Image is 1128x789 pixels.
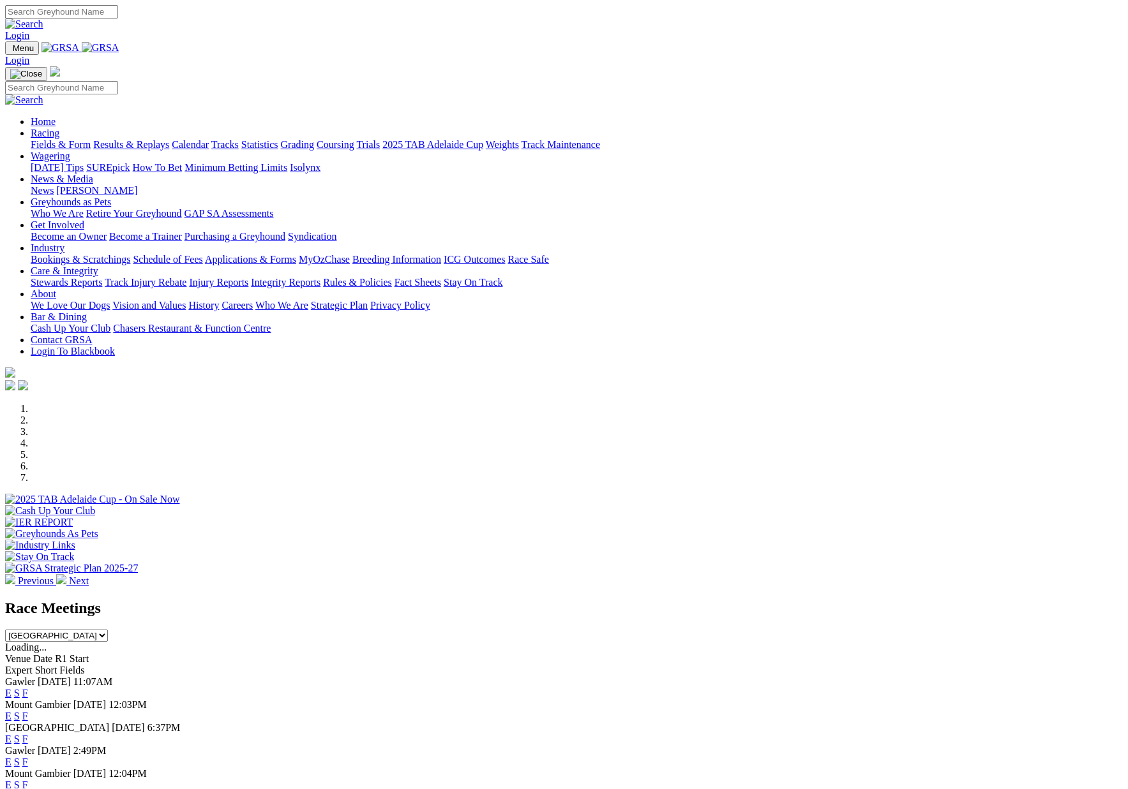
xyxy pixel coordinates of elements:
a: Minimum Betting Limits [184,162,287,173]
div: News & Media [31,185,1123,196]
span: Date [33,653,52,664]
a: Applications & Forms [205,254,296,265]
a: E [5,711,11,721]
a: Statistics [241,139,278,150]
div: About [31,300,1123,311]
span: Short [35,665,57,675]
a: Fact Sheets [395,277,441,288]
a: Industry [31,242,64,253]
a: Stewards Reports [31,277,102,288]
a: Login [5,55,29,66]
span: Fields [59,665,84,675]
span: [DATE] [73,699,107,710]
img: 2025 TAB Adelaide Cup - On Sale Now [5,494,180,505]
img: Stay On Track [5,551,74,563]
a: Previous [5,575,56,586]
a: Chasers Restaurant & Function Centre [113,323,271,334]
a: Bar & Dining [31,311,87,322]
span: [DATE] [38,676,71,687]
span: [DATE] [73,768,107,779]
a: F [22,756,28,767]
span: [DATE] [38,745,71,756]
a: Home [31,116,56,127]
span: Mount Gambier [5,699,71,710]
a: Next [56,575,89,586]
a: News & Media [31,173,93,184]
a: Wagering [31,151,70,161]
span: Next [69,575,89,586]
a: S [14,688,20,698]
span: Venue [5,653,31,664]
a: Race Safe [508,254,548,265]
a: Get Involved [31,219,84,230]
img: Search [5,18,43,30]
a: Integrity Reports [251,277,320,288]
a: Contact GRSA [31,334,92,345]
a: Isolynx [290,162,320,173]
a: History [188,300,219,311]
img: facebook.svg [5,380,15,390]
a: Greyhounds as Pets [31,196,111,207]
img: logo-grsa-white.png [50,66,60,77]
span: 11:07AM [73,676,113,687]
a: Cash Up Your Club [31,323,110,334]
a: We Love Our Dogs [31,300,110,311]
div: Greyhounds as Pets [31,208,1123,219]
a: Retire Your Greyhound [86,208,182,219]
img: Greyhounds As Pets [5,528,98,540]
img: twitter.svg [18,380,28,390]
a: 2025 TAB Adelaide Cup [382,139,483,150]
a: Syndication [288,231,336,242]
span: Loading... [5,642,47,653]
a: E [5,688,11,698]
div: Get Involved [31,231,1123,242]
a: S [14,734,20,744]
a: F [22,734,28,744]
a: Grading [281,139,314,150]
button: Toggle navigation [5,41,39,55]
input: Search [5,5,118,18]
a: Results & Replays [93,139,169,150]
a: Become a Trainer [109,231,182,242]
a: ICG Outcomes [444,254,505,265]
img: logo-grsa-white.png [5,367,15,378]
a: Rules & Policies [323,277,392,288]
div: Care & Integrity [31,277,1123,288]
a: [PERSON_NAME] [56,185,137,196]
a: Track Maintenance [522,139,600,150]
div: Wagering [31,162,1123,173]
a: Stay On Track [444,277,502,288]
a: S [14,756,20,767]
a: Weights [486,139,519,150]
a: E [5,756,11,767]
img: GRSA [82,42,119,54]
a: Injury Reports [189,277,248,288]
div: Racing [31,139,1123,151]
a: SUREpick [86,162,130,173]
span: Gawler [5,745,35,756]
a: Strategic Plan [311,300,368,311]
span: 12:03PM [109,699,147,710]
a: Login [5,30,29,41]
a: Who We Are [31,208,84,219]
a: F [22,688,28,698]
a: About [31,288,56,299]
img: Industry Links [5,540,75,551]
span: Previous [18,575,54,586]
a: MyOzChase [299,254,350,265]
a: Schedule of Fees [133,254,202,265]
a: Login To Blackbook [31,346,115,357]
a: Purchasing a Greyhound [184,231,285,242]
span: 12:04PM [109,768,147,779]
a: Tracks [211,139,239,150]
a: Care & Integrity [31,265,98,276]
a: E [5,734,11,744]
span: Expert [5,665,33,675]
a: Breeding Information [352,254,441,265]
div: Bar & Dining [31,323,1123,334]
a: Track Injury Rebate [105,277,186,288]
span: [GEOGRAPHIC_DATA] [5,722,109,733]
a: F [22,711,28,721]
span: 6:37PM [147,722,181,733]
a: News [31,185,54,196]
